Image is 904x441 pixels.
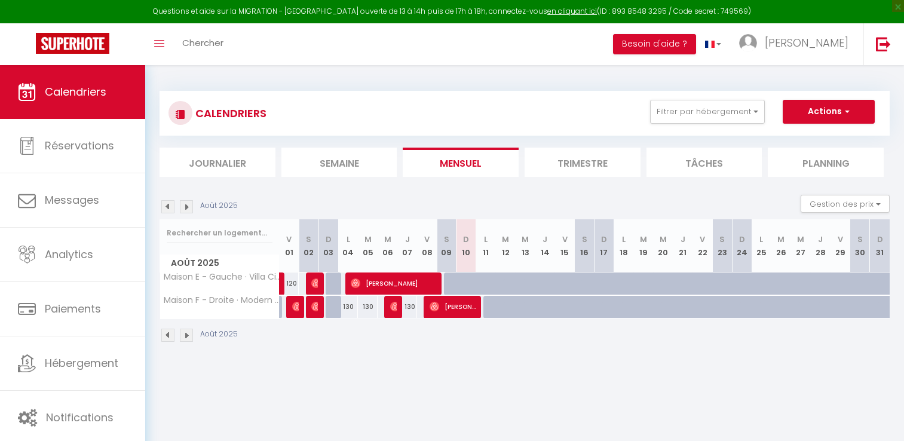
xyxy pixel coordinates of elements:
[36,33,109,54] img: Super Booking
[45,356,118,370] span: Hébergement
[719,234,725,245] abbr: S
[771,219,791,272] th: 26
[280,272,286,295] a: [PERSON_NAME]
[173,23,232,65] a: Chercher
[384,234,391,245] abbr: M
[700,234,705,245] abbr: V
[351,272,436,295] span: [PERSON_NAME]
[424,234,430,245] abbr: V
[811,219,831,272] th: 28
[347,234,350,245] abbr: L
[783,100,875,124] button: Actions
[838,234,843,245] abbr: V
[857,234,863,245] abbr: S
[646,148,762,177] li: Tâches
[575,219,595,272] th: 16
[765,35,848,50] span: [PERSON_NAME]
[660,234,667,245] abbr: M
[640,234,647,245] abbr: M
[768,148,884,177] li: Planning
[543,234,547,245] abbr: J
[162,296,281,305] span: Maison F - Droite · Modern Serenity Villa
[160,148,275,177] li: Journalier
[681,234,685,245] abbr: J
[582,234,587,245] abbr: S
[484,234,488,245] abbr: L
[759,234,763,245] abbr: L
[797,234,804,245] abbr: M
[437,219,456,272] th: 09
[364,234,372,245] abbr: M
[46,410,114,425] span: Notifications
[622,234,626,245] abbr: L
[280,219,299,272] th: 01
[502,234,509,245] abbr: M
[182,36,223,49] span: Chercher
[739,34,757,52] img: ...
[692,219,712,272] th: 22
[831,219,850,272] th: 29
[476,219,496,272] th: 11
[555,219,575,272] th: 15
[854,391,904,441] iframe: LiveChat chat widget
[160,255,279,272] span: Août 2025
[653,219,673,272] th: 20
[45,192,99,207] span: Messages
[397,296,417,318] div: 130
[516,219,535,272] th: 13
[200,329,238,340] p: Août 2025
[397,219,417,272] th: 07
[200,200,238,212] p: Août 2025
[673,219,692,272] th: 21
[378,219,397,272] th: 06
[712,219,732,272] th: 23
[280,272,299,295] div: 120
[818,234,823,245] abbr: J
[326,234,332,245] abbr: D
[633,219,653,272] th: 19
[752,219,771,272] th: 25
[547,6,597,16] a: en cliquant ici
[45,84,106,99] span: Calendriers
[732,219,752,272] th: 24
[286,234,292,245] abbr: V
[338,219,358,272] th: 04
[167,222,272,244] input: Rechercher un logement...
[405,234,410,245] abbr: J
[801,195,890,213] button: Gestion des prix
[601,234,607,245] abbr: D
[870,219,890,272] th: 31
[318,219,338,272] th: 03
[522,234,529,245] abbr: M
[162,272,281,281] span: Maison E - Gauche · Villa Ciel & Terre
[358,296,378,318] div: 130
[292,295,299,318] span: [PERSON_NAME]
[444,234,449,245] abbr: S
[306,234,311,245] abbr: S
[739,234,745,245] abbr: D
[613,34,696,54] button: Besoin d'aide ?
[877,234,883,245] abbr: D
[358,219,378,272] th: 05
[417,219,437,272] th: 08
[876,36,891,51] img: logout
[791,219,811,272] th: 27
[535,219,555,272] th: 14
[850,219,870,272] th: 30
[456,219,476,272] th: 10
[45,301,101,316] span: Paiements
[614,219,633,272] th: 18
[777,234,785,245] abbr: M
[463,234,469,245] abbr: D
[730,23,863,65] a: ... [PERSON_NAME]
[192,100,266,127] h3: CALENDRIERS
[311,295,318,318] span: [PERSON_NAME]
[650,100,765,124] button: Filtrer par hébergement
[45,247,93,262] span: Analytics
[562,234,568,245] abbr: V
[299,219,318,272] th: 02
[430,295,476,318] span: [PERSON_NAME]
[45,138,114,153] span: Réservations
[403,148,519,177] li: Mensuel
[311,272,318,295] span: [PERSON_NAME]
